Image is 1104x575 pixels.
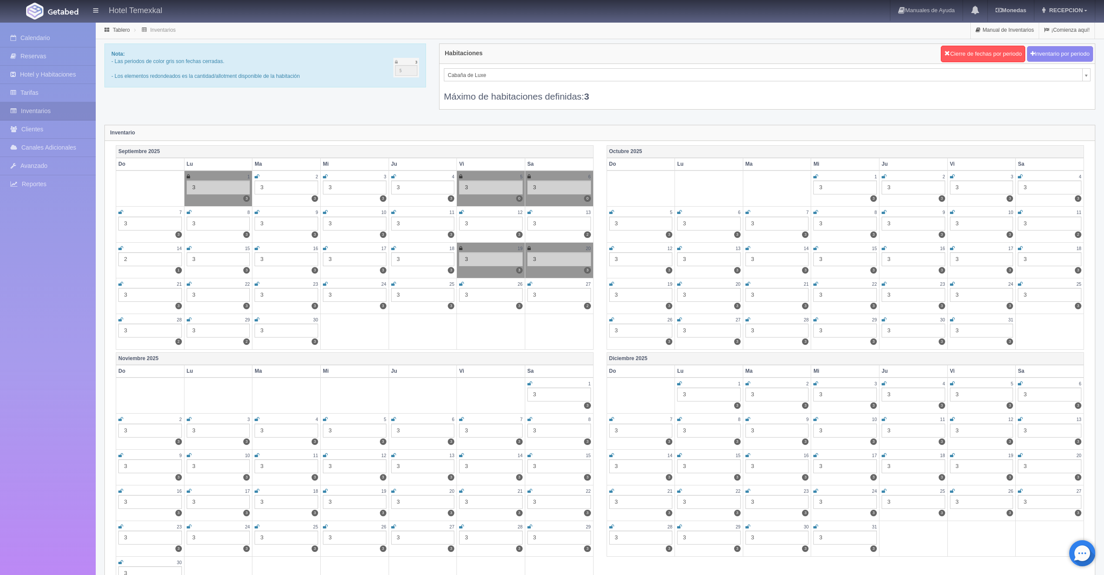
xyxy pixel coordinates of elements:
[666,338,672,345] label: 3
[734,267,741,274] label: 3
[175,338,182,345] label: 2
[870,267,877,274] label: 3
[734,338,741,345] label: 3
[745,459,809,473] div: 3
[1018,181,1081,194] div: 3
[609,324,673,338] div: 3
[1007,402,1013,409] label: 3
[584,438,591,445] label: 3
[1039,22,1094,39] a: ¡Comienza aquí!
[584,510,591,516] label: 3
[811,158,879,170] th: Mi
[939,474,945,481] label: 3
[666,231,672,238] label: 3
[118,495,182,509] div: 3
[1018,388,1081,401] div: 3
[516,510,523,516] label: 3
[882,288,945,302] div: 3
[243,510,250,516] label: 3
[813,324,877,338] div: 3
[323,424,386,438] div: 3
[516,474,523,481] label: 3
[670,210,672,215] small: 5
[950,324,1013,338] div: 3
[323,252,386,266] div: 3
[391,217,455,231] div: 3
[391,424,455,438] div: 3
[391,495,455,509] div: 3
[939,402,945,409] label: 3
[384,174,386,179] small: 3
[516,267,523,274] label: 3
[1007,438,1013,445] label: 3
[609,495,673,509] div: 3
[175,510,182,516] label: 3
[677,495,741,509] div: 3
[1007,267,1013,274] label: 3
[243,195,250,202] label: 3
[738,210,741,215] small: 6
[939,303,945,309] label: 3
[118,459,182,473] div: 3
[677,531,741,545] div: 3
[175,438,182,445] label: 3
[882,424,945,438] div: 3
[675,158,743,170] th: Lu
[323,217,386,231] div: 3
[525,158,593,170] th: Sa
[745,388,809,401] div: 3
[609,217,673,231] div: 3
[527,424,591,438] div: 3
[391,252,455,266] div: 3
[609,459,673,473] div: 3
[118,217,182,231] div: 3
[448,231,454,238] label: 3
[870,402,877,409] label: 3
[941,46,1025,62] button: Cierre de fechas por periodo
[448,267,454,274] label: 3
[516,438,523,445] label: 3
[187,217,250,231] div: 3
[802,474,809,481] label: 3
[1075,267,1081,274] label: 3
[380,510,386,516] label: 3
[666,267,672,274] label: 3
[459,424,523,438] div: 3
[255,181,318,194] div: 3
[734,231,741,238] label: 3
[950,217,1013,231] div: 3
[1018,495,1081,509] div: 3
[666,545,672,552] label: 3
[1007,231,1013,238] label: 3
[452,174,455,179] small: 4
[187,495,250,509] div: 3
[870,195,877,202] label: 3
[48,8,78,15] img: Getabed
[243,545,250,552] label: 3
[943,174,945,179] small: 2
[527,495,591,509] div: 3
[243,438,250,445] label: 3
[516,303,523,309] label: 3
[444,68,1091,81] a: Cabaña de Luxe
[459,531,523,545] div: 3
[950,459,1013,473] div: 3
[806,210,809,215] small: 7
[677,252,741,266] div: 3
[1011,174,1013,179] small: 3
[448,69,1079,82] span: Cabaña de Luxe
[813,388,877,401] div: 3
[243,303,250,309] label: 3
[1075,303,1081,309] label: 3
[588,174,591,179] small: 6
[607,158,675,170] th: Do
[527,217,591,231] div: 3
[996,7,1026,13] b: Monedas
[527,252,591,266] div: 3
[518,210,523,215] small: 12
[939,267,945,274] label: 3
[312,267,318,274] label: 3
[380,267,386,274] label: 3
[312,303,318,309] label: 3
[380,474,386,481] label: 3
